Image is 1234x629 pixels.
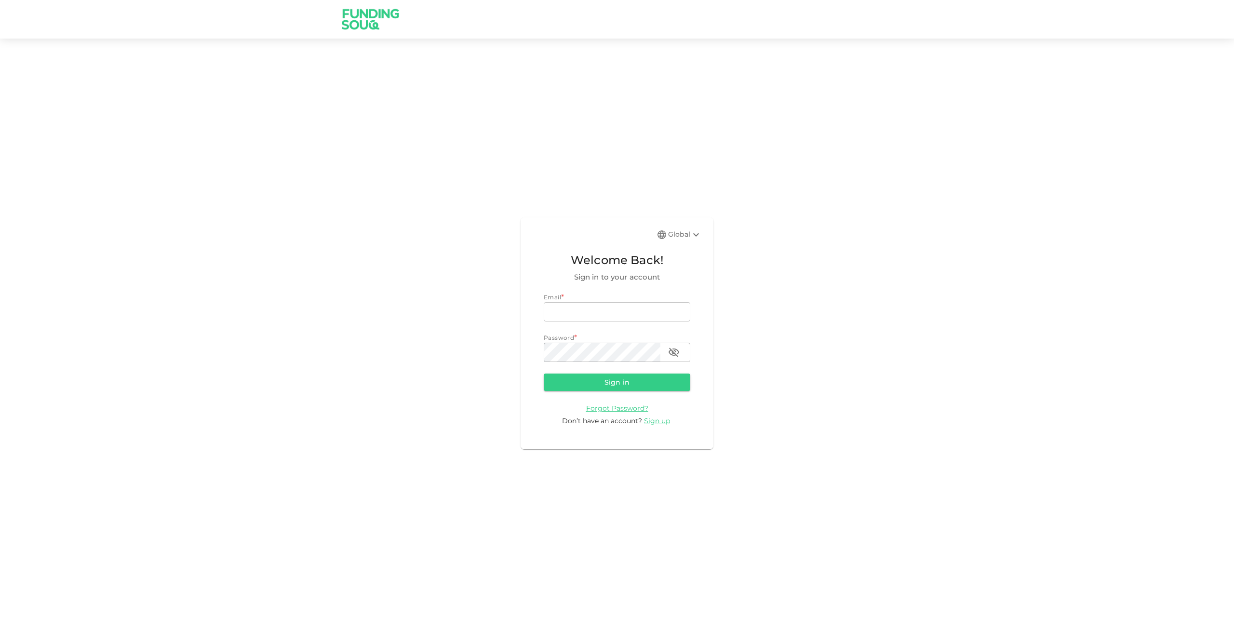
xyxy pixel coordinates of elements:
[562,416,642,425] span: Don’t have an account?
[644,416,670,425] span: Sign up
[586,404,648,413] span: Forgot Password?
[668,229,702,241] div: Global
[544,343,660,362] input: password
[544,294,561,301] span: Email
[586,403,648,413] a: Forgot Password?
[544,271,690,283] span: Sign in to your account
[544,251,690,269] span: Welcome Back!
[544,334,574,341] span: Password
[544,374,690,391] button: Sign in
[544,302,690,321] input: email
